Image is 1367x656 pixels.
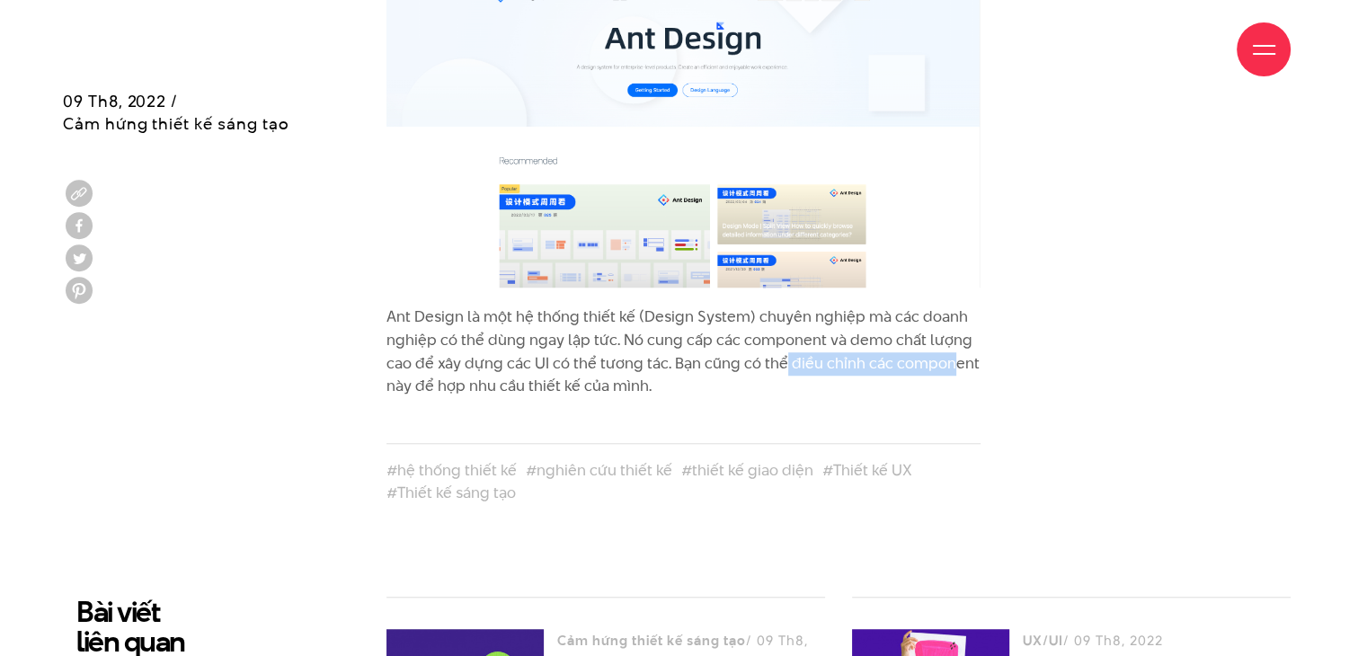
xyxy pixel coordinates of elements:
a: #Thiết kế UX [822,459,912,481]
div: / 09 Th8, 2022 [1023,629,1291,652]
h2: Bài viết liên quan [76,597,360,656]
a: #hệ thống thiết kế [386,459,517,481]
a: #thiết kế giao diện [681,459,813,481]
a: #nghiên cứu thiết kế [526,459,672,481]
p: Ant Design là một hệ thống thiết kế (Design System) chuyên nghiệp mà các doanh nghiệp có thể dùng... [386,306,981,397]
span: 09 Th8, 2022 / Cảm hứng thiết kế sáng tạo [63,90,288,135]
h3: Cảm hứng thiết kế sáng tạo [557,629,746,652]
a: #Thiết kế sáng tạo [386,482,516,503]
h3: UX/UI [1023,629,1063,652]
